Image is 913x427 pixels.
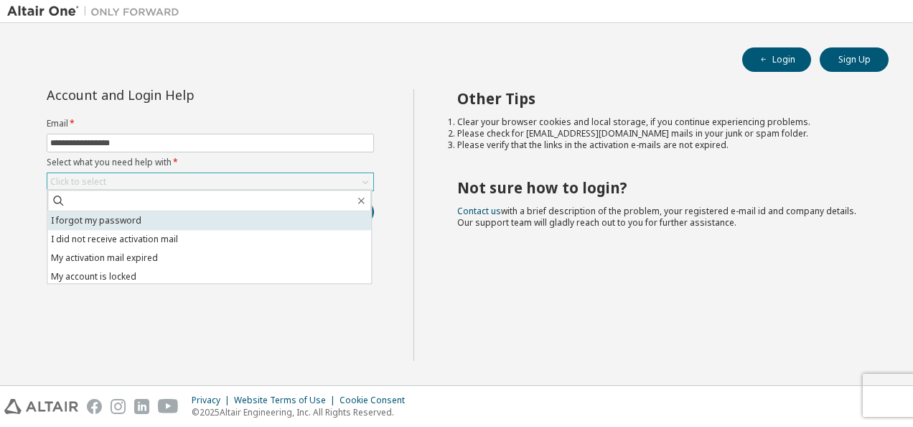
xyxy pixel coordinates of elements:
[4,399,78,414] img: altair_logo.svg
[111,399,126,414] img: instagram.svg
[192,406,413,418] p: © 2025 Altair Engineering, Inc. All Rights Reserved.
[47,173,373,190] div: Click to select
[234,395,340,406] div: Website Terms of Use
[47,89,309,101] div: Account and Login Help
[457,139,863,151] li: Please verify that the links in the activation e-mails are not expired.
[47,118,374,129] label: Email
[192,395,234,406] div: Privacy
[457,205,856,229] span: with a brief description of the problem, your registered e-mail id and company details. Our suppo...
[457,116,863,128] li: Clear your browser cookies and local storage, if you continue experiencing problems.
[457,205,501,217] a: Contact us
[158,399,179,414] img: youtube.svg
[742,47,811,72] button: Login
[457,178,863,197] h2: Not sure how to login?
[457,89,863,108] h2: Other Tips
[50,176,106,188] div: Click to select
[47,157,374,168] label: Select what you need help with
[820,47,889,72] button: Sign Up
[87,399,102,414] img: facebook.svg
[7,4,187,19] img: Altair One
[340,395,413,406] div: Cookie Consent
[134,399,149,414] img: linkedin.svg
[47,211,371,230] li: I forgot my password
[457,128,863,139] li: Please check for [EMAIL_ADDRESS][DOMAIN_NAME] mails in your junk or spam folder.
